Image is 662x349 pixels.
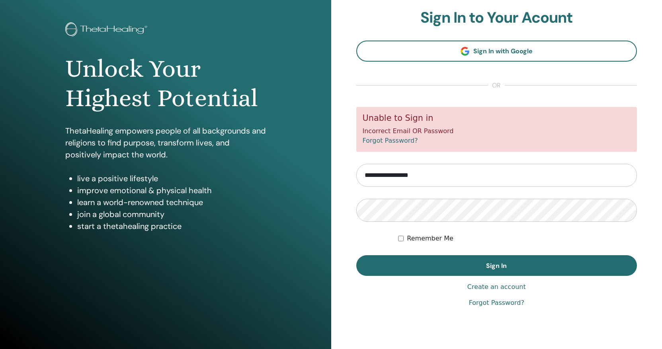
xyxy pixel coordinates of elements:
li: improve emotional & physical health [77,184,266,196]
div: Incorrect Email OR Password [356,107,637,152]
a: Forgot Password? [363,137,418,144]
li: learn a world-renowned technique [77,196,266,208]
h1: Unlock Your Highest Potential [65,54,266,113]
a: Create an account [467,282,526,292]
label: Remember Me [407,234,453,243]
li: start a thetahealing practice [77,220,266,232]
a: Sign In with Google [356,41,637,62]
div: Keep me authenticated indefinitely or until I manually logout [398,234,637,243]
h2: Sign In to Your Acount [356,9,637,27]
span: Sign In [486,262,507,270]
h5: Unable to Sign in [363,113,631,123]
p: ThetaHealing empowers people of all backgrounds and religions to find purpose, transform lives, a... [65,125,266,161]
span: Sign In with Google [473,47,533,55]
button: Sign In [356,255,637,276]
span: or [488,81,505,90]
li: live a positive lifestyle [77,173,266,184]
li: join a global community [77,208,266,220]
a: Forgot Password? [469,298,524,308]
